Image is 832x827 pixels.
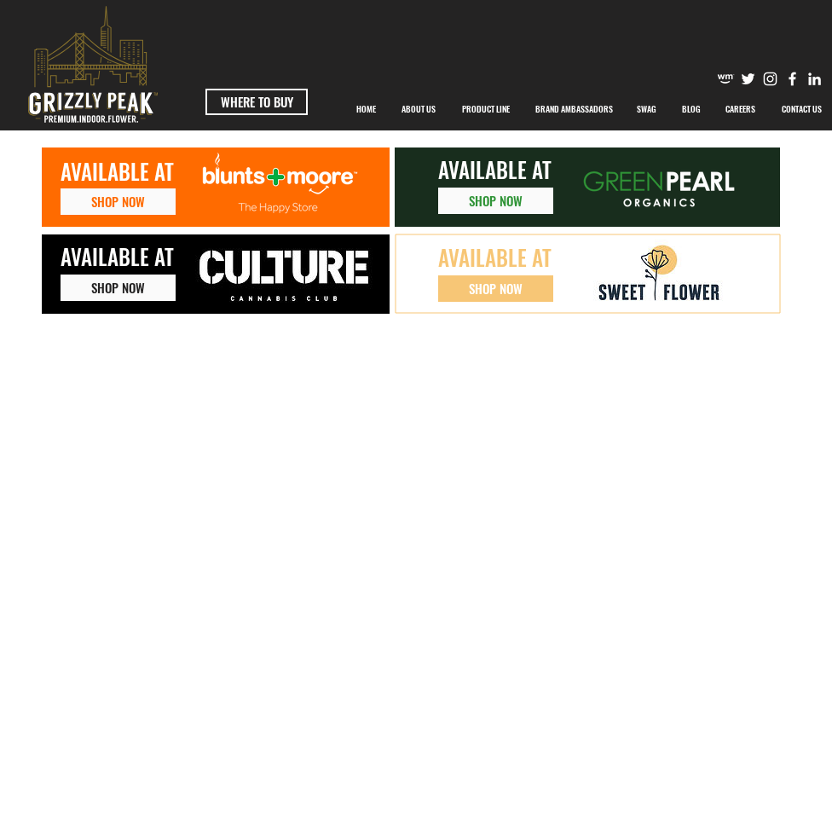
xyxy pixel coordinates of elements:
svg: premium-indoor-flower [28,6,158,123]
p: PRODUCT LINE [454,88,518,130]
span: SHOP NOW [469,280,523,298]
p: CAREERS [717,88,764,130]
a: SHOP NOW [438,275,553,302]
span: SHOP NOW [91,279,145,297]
a: SHOP NOW [61,188,176,215]
ul: Social Bar [717,70,823,88]
p: CONTACT US [773,88,830,130]
span: AVAILABLE AT [61,155,174,187]
img: Likedin [806,70,823,88]
p: SWAG [628,88,665,130]
span: AVAILABLE AT [61,240,174,272]
a: BLOG [669,88,713,130]
div: BRAND AMBASSADORS [523,88,624,130]
img: Logosweb-02.png [565,153,753,222]
span: AVAILABLE AT [438,241,552,273]
span: WHERE TO BUY [221,93,293,111]
img: Facebook [783,70,801,88]
p: BRAND AMBASSADORS [527,88,621,130]
a: ABOUT US [389,88,448,130]
img: weedmaps [717,70,735,88]
p: ABOUT US [393,88,444,130]
p: BLOG [673,88,709,130]
img: SF_Logo.jpg [593,240,723,308]
a: CAREERS [713,88,768,130]
img: Twitter [739,70,757,88]
img: Instagram [761,70,779,88]
img: culture-logo-h.jpg [182,241,386,309]
a: HOME [343,88,389,130]
p: HOME [348,88,384,130]
span: AVAILABLE AT [438,153,552,185]
img: Logosweb_Mesa de trabajo 1.png [182,153,382,227]
a: SHOP NOW [61,275,176,301]
span: SHOP NOW [469,192,523,210]
a: SWAG [624,88,669,130]
a: SHOP NOW [438,188,553,214]
a: WHERE TO BUY [205,89,308,115]
span: SHOP NOW [91,193,145,211]
a: PRODUCT LINE [448,88,523,130]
